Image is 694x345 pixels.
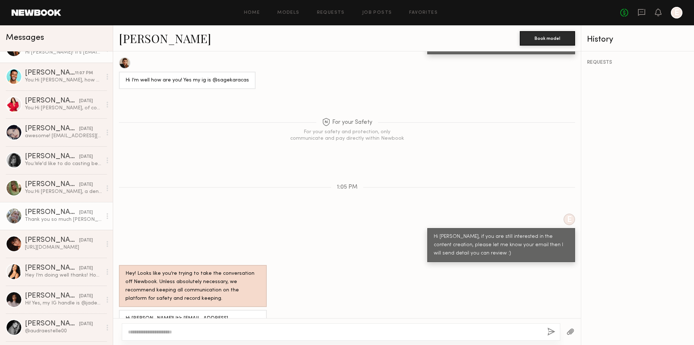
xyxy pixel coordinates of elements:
[25,265,79,272] div: [PERSON_NAME]
[75,70,93,77] div: 11:07 PM
[79,237,93,244] div: [DATE]
[434,233,569,258] div: Hi [PERSON_NAME], if you are still interested in the content creation, please let me know your em...
[79,126,93,132] div: [DATE]
[337,184,357,190] span: 1:05 PM
[79,153,93,160] div: [DATE]
[322,118,372,127] span: For your Safety
[25,97,79,105] div: [PERSON_NAME]
[25,320,79,328] div: [PERSON_NAME]
[6,34,44,42] span: Messages
[25,77,102,84] div: You: Hi [PERSON_NAME], how are you? I'm looking for a content creator for one of my clients and w...
[25,293,79,300] div: [PERSON_NAME]
[362,10,392,15] a: Job Posts
[79,293,93,300] div: [DATE]
[289,129,405,142] div: For your safety and protection, only communicate and pay directly within Newbook
[125,315,260,331] div: Hi [PERSON_NAME]! It’s [EMAIL_ADDRESS][DOMAIN_NAME]
[244,10,260,15] a: Home
[25,181,79,188] div: [PERSON_NAME]
[25,244,102,251] div: [URL][DOMAIN_NAME]
[25,153,79,160] div: [PERSON_NAME]
[125,76,249,85] div: Hi I’m well how are you! Yes my ig is @sagekaracas
[25,105,102,112] div: You: Hi [PERSON_NAME], of course! Np, just let me know the time you can come by for a casting the...
[119,30,211,46] a: [PERSON_NAME]
[317,10,345,15] a: Requests
[79,98,93,105] div: [DATE]
[25,70,75,77] div: [PERSON_NAME]
[25,160,102,167] div: You: We'd like to do casting before the live show so if you can come by for a casting near downto...
[520,31,575,46] button: Book model
[25,132,102,139] div: awesome! [EMAIL_ADDRESS][DOMAIN_NAME]
[277,10,299,15] a: Models
[25,49,102,56] div: Hi [PERSON_NAME]! It’s [EMAIL_ADDRESS][DOMAIN_NAME]
[25,188,102,195] div: You: Hi [PERSON_NAME], a denim brand based in [GEOGRAPHIC_DATA] is looking for a tiktok live show...
[587,60,688,65] div: REQUESTS
[25,237,79,244] div: [PERSON_NAME]
[79,181,93,188] div: [DATE]
[409,10,438,15] a: Favorites
[520,35,575,41] a: Book model
[25,328,102,335] div: @audraestelle00
[25,272,102,279] div: Hey I’m doing well thanks! How are you? My instagram handle is @sarahleavi
[587,35,688,44] div: History
[25,216,102,223] div: Thank you so much [PERSON_NAME] !!!!
[25,125,79,132] div: [PERSON_NAME]
[79,265,93,272] div: [DATE]
[79,321,93,328] div: [DATE]
[25,209,79,216] div: [PERSON_NAME]
[79,209,93,216] div: [DATE]
[25,300,102,307] div: Hi! Yes, my IG handle is @jadebryant22
[125,270,260,303] div: Hey! Looks like you’re trying to take the conversation off Newbook. Unless absolutely necessary, ...
[671,7,682,18] a: E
